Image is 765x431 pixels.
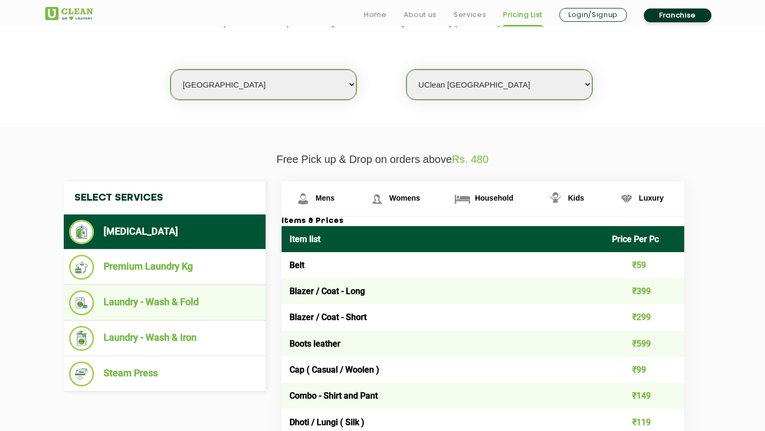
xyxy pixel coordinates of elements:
a: Home [364,8,387,21]
a: Franchise [644,8,711,22]
li: [MEDICAL_DATA] [69,220,260,244]
img: Laundry - Wash & Fold [69,290,94,315]
span: Rs. 480 [452,153,489,165]
td: Blazer / Coat - Long [282,278,604,304]
td: ₹59 [604,252,685,278]
th: Item list [282,226,604,252]
img: Laundry - Wash & Iron [69,326,94,351]
img: Kids [546,189,565,208]
a: Pricing List [503,8,542,21]
td: Cap ( Casual / Woolen ) [282,357,604,383]
img: Luxury [617,189,636,208]
li: Laundry - Wash & Iron [69,326,260,351]
span: Mens [316,194,335,202]
td: Combo - Shirt and Pant [282,383,604,409]
span: Womens [389,194,420,202]
td: Boots leather [282,331,604,357]
a: Login/Signup [559,8,627,22]
a: About us [404,8,437,21]
p: Free Pick up & Drop on orders above [45,153,720,166]
img: Mens [294,189,312,208]
th: Price Per Pc [604,226,685,252]
td: ₹299 [604,304,685,330]
td: Blazer / Coat - Short [282,304,604,330]
td: ₹599 [604,331,685,357]
img: Dry Cleaning [69,220,94,244]
span: Household [475,194,513,202]
img: UClean Laundry and Dry Cleaning [45,7,93,20]
span: Luxury [639,194,664,202]
img: Steam Press [69,361,94,386]
td: ₹99 [604,357,685,383]
a: Services [454,8,486,21]
td: Belt [282,252,604,278]
h3: Items & Prices [282,217,684,226]
img: Household [453,189,472,208]
li: Laundry - Wash & Fold [69,290,260,315]
h4: Select Services [64,182,266,214]
li: Premium Laundry Kg [69,255,260,280]
td: ₹149 [604,383,685,409]
span: Kids [568,194,584,202]
img: Womens [368,189,386,208]
img: Premium Laundry Kg [69,255,94,280]
li: Steam Press [69,361,260,386]
td: ₹399 [604,278,685,304]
